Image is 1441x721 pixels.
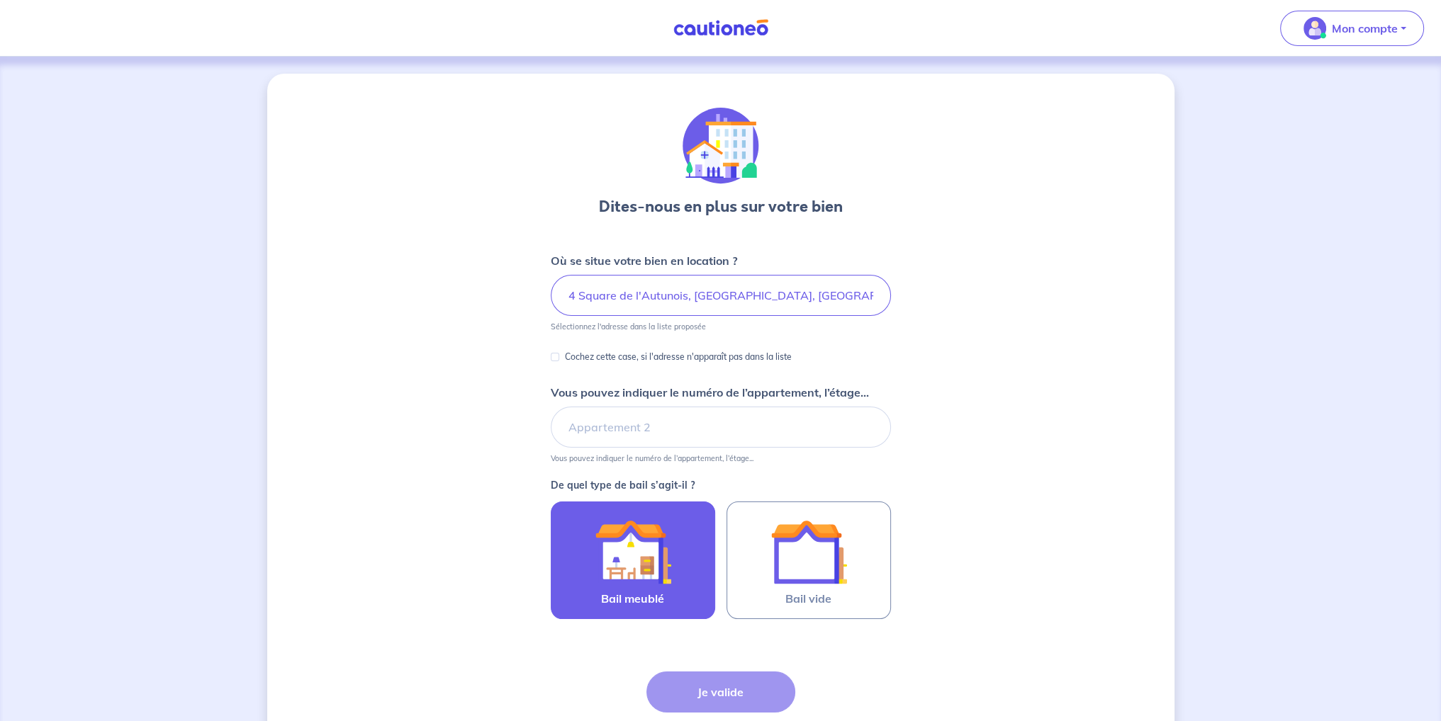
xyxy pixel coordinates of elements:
[785,590,831,607] span: Bail vide
[1303,17,1326,40] img: illu_account_valid_menu.svg
[1332,20,1398,37] p: Mon compte
[565,348,792,365] p: Cochez cette case, si l'adresse n'apparaît pas dans la liste
[551,407,891,448] input: Appartement 2
[551,384,869,401] p: Vous pouvez indiquer le numéro de l’appartement, l’étage...
[1280,11,1424,46] button: illu_account_valid_menu.svgMon compte
[551,252,737,269] p: Où se situe votre bien en location ?
[683,108,759,184] img: illu_houses.svg
[599,195,843,218] h3: Dites-nous en plus sur votre bien
[551,453,753,463] p: Vous pouvez indiquer le numéro de l’appartement, l’étage...
[551,322,706,331] p: Sélectionnez l'adresse dans la liste proposée
[770,513,847,590] img: illu_empty_lease.svg
[595,513,671,590] img: illu_furnished_lease.svg
[601,590,664,607] span: Bail meublé
[551,275,891,316] input: 2 rue de paris, 59000 lille
[551,480,891,490] p: De quel type de bail s’agit-il ?
[668,19,774,37] img: Cautioneo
